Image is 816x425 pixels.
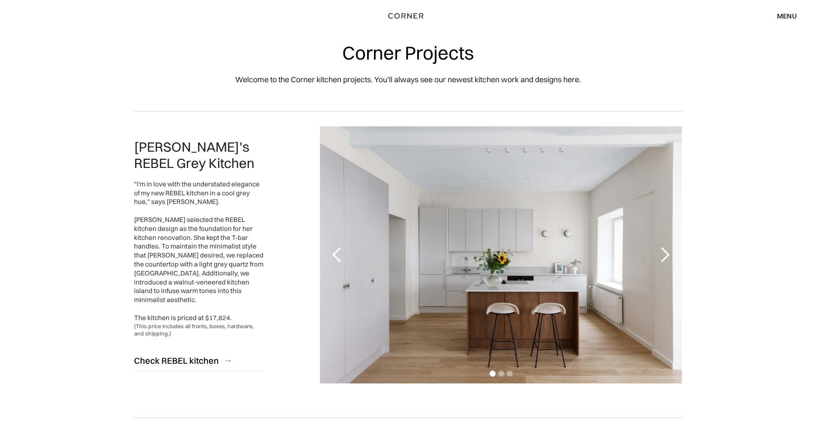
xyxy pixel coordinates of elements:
[134,350,263,371] a: Check REBEL kitchen
[320,126,682,383] div: 1 of 3
[235,74,581,85] p: Welcome to the Corner kitchen projects. You'll always see our newest kitchen work and designs here.
[648,126,682,383] div: next slide
[498,371,504,377] div: Show slide 2 of 3
[768,9,797,23] div: menu
[320,126,354,383] div: previous slide
[134,323,263,338] div: (This price includes all fronts, boxes, hardware, and shipping.)
[320,126,682,383] div: carousel
[342,43,474,63] h1: Corner Projects
[134,355,219,366] div: Check REBEL kitchen
[134,139,263,171] h2: [PERSON_NAME]'s REBEL Grey Kitchen
[490,371,496,377] div: Show slide 1 of 3
[777,12,797,19] div: menu
[376,10,440,21] a: home
[507,371,513,377] div: Show slide 3 of 3
[134,180,263,323] div: "I'm in love with the understated elegance of my new REBEL kitchen in a cool grey hue," says [PER...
